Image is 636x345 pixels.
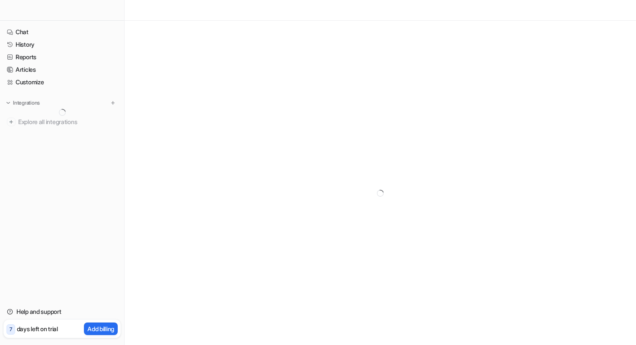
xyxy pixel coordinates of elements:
button: Add billing [84,323,118,335]
p: Integrations [13,99,40,106]
img: menu_add.svg [110,100,116,106]
a: Explore all integrations [3,116,121,128]
p: 7 [10,326,12,333]
p: Add billing [87,324,114,333]
span: Explore all integrations [18,115,117,129]
a: Reports [3,51,121,63]
img: expand menu [5,100,11,106]
button: Integrations [3,99,42,107]
a: Articles [3,64,121,76]
a: Customize [3,76,121,88]
a: History [3,38,121,51]
a: Chat [3,26,121,38]
p: days left on trial [17,324,58,333]
a: Help and support [3,306,121,318]
img: explore all integrations [7,118,16,126]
